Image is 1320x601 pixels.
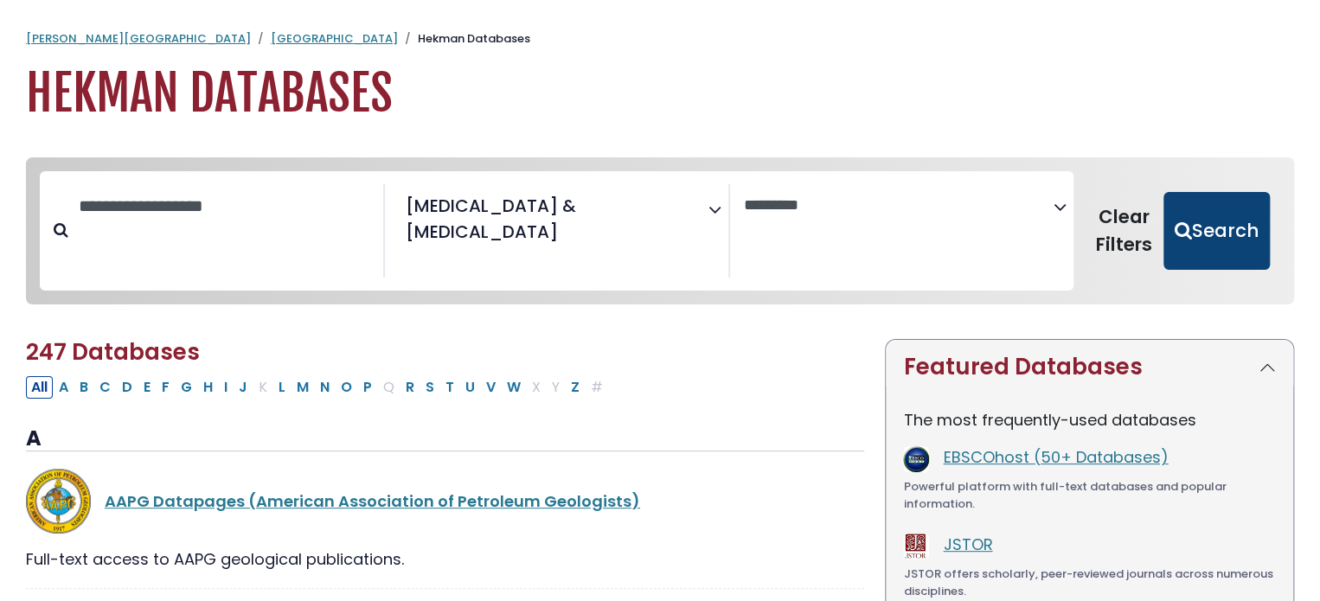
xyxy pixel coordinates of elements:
button: Filter Results W [502,376,526,399]
button: Filter Results H [198,376,218,399]
button: Filter Results P [358,376,377,399]
button: Filter Results A [54,376,74,399]
textarea: Search [744,197,1054,215]
h1: Hekman Databases [26,65,1294,123]
button: Filter Results L [273,376,291,399]
span: [MEDICAL_DATA] & [MEDICAL_DATA] [406,193,705,245]
li: Speech Pathology & Audiology [399,193,705,245]
input: Search database by title or keyword [68,192,383,221]
a: JSTOR [943,534,992,555]
textarea: Search [399,252,411,270]
div: Full-text access to AAPG geological publications. [26,547,864,571]
button: Filter Results C [94,376,116,399]
button: Filter Results F [157,376,175,399]
button: Filter Results N [315,376,335,399]
div: Alpha-list to filter by first letter of database name [26,374,610,396]
button: Filter Results T [440,376,459,399]
button: Filter Results B [74,376,93,399]
button: Filter Results E [138,376,156,399]
button: Filter Results J [234,376,253,399]
p: The most frequently-used databases [903,408,1276,432]
a: [PERSON_NAME][GEOGRAPHIC_DATA] [26,30,251,47]
a: EBSCOhost (50+ Databases) [943,446,1168,468]
button: Filter Results U [460,376,480,399]
nav: Search filters [26,157,1294,305]
li: Hekman Databases [398,30,530,48]
button: Filter Results V [481,376,501,399]
button: Filter Results R [400,376,420,399]
h3: A [26,426,864,452]
button: Filter Results G [176,376,197,399]
button: Featured Databases [886,340,1293,394]
div: JSTOR offers scholarly, peer-reviewed journals across numerous disciplines. [903,566,1276,599]
button: Filter Results I [219,376,233,399]
button: Filter Results M [292,376,314,399]
button: Filter Results D [117,376,138,399]
a: AAPG Datapages (American Association of Petroleum Geologists) [105,490,640,512]
button: Filter Results Z [566,376,585,399]
button: Clear Filters [1084,192,1163,270]
button: Filter Results S [420,376,439,399]
button: All [26,376,53,399]
nav: breadcrumb [26,30,1294,48]
button: Submit for Search Results [1163,192,1270,270]
button: Filter Results O [336,376,357,399]
span: 247 Databases [26,336,200,368]
a: [GEOGRAPHIC_DATA] [271,30,398,47]
div: Powerful platform with full-text databases and popular information. [903,478,1276,512]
